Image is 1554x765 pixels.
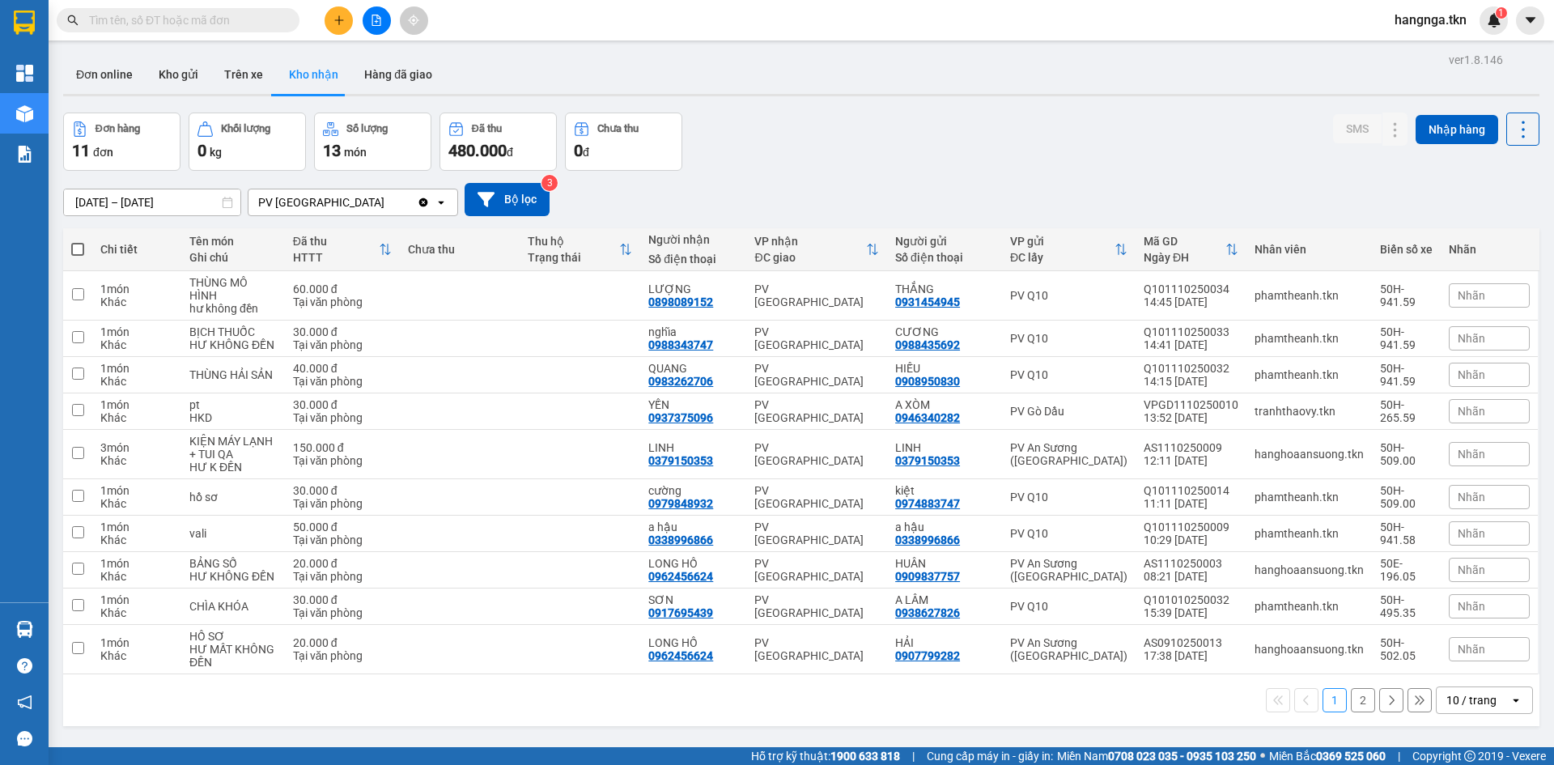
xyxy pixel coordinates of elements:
[189,235,277,248] div: Tên món
[754,251,866,264] div: ĐC giao
[1498,7,1504,19] span: 1
[1255,563,1364,576] div: hanghoaansuong.tkn
[293,521,392,533] div: 50.000 đ
[17,695,32,710] span: notification
[1144,441,1238,454] div: AS1110250009
[648,593,738,606] div: SƠN
[189,398,277,411] div: pt
[648,375,713,388] div: 0983262706
[754,283,879,308] div: PV [GEOGRAPHIC_DATA]
[648,411,713,424] div: 0937375096
[197,141,206,160] span: 0
[1458,405,1485,418] span: Nhãn
[648,521,738,533] div: a hậu
[189,630,277,643] div: HỒ SƠ
[574,141,583,160] span: 0
[96,123,140,134] div: Đơn hàng
[100,283,173,295] div: 1 món
[1144,325,1238,338] div: Q101110250033
[1323,688,1347,712] button: 1
[895,235,994,248] div: Người gửi
[754,398,879,424] div: PV [GEOGRAPHIC_DATA]
[1144,375,1238,388] div: 14:15 [DATE]
[1144,398,1238,411] div: VPGD1110250010
[1255,289,1364,302] div: phamtheanh.tkn
[648,557,738,570] div: LONG HỒ
[1382,10,1480,30] span: hangnga.tkn
[1144,283,1238,295] div: Q101110250034
[221,123,270,134] div: Khối lượng
[895,606,960,619] div: 0938627826
[751,747,900,765] span: Hỗ trợ kỹ thuật:
[189,302,277,315] div: hư không đền
[528,251,619,264] div: Trạng thái
[1255,527,1364,540] div: phamtheanh.tkn
[293,362,392,375] div: 40.000 đ
[323,141,341,160] span: 13
[417,196,430,209] svg: Clear value
[100,325,173,338] div: 1 món
[189,251,277,264] div: Ghi chú
[346,123,388,134] div: Số lượng
[1458,448,1485,461] span: Nhãn
[293,325,392,338] div: 30.000 đ
[100,570,173,583] div: Khác
[211,55,276,94] button: Trên xe
[293,606,392,619] div: Tại văn phòng
[648,454,713,467] div: 0379150353
[754,521,879,546] div: PV [GEOGRAPHIC_DATA]
[408,243,512,256] div: Chưa thu
[465,183,550,216] button: Bộ lọc
[895,283,994,295] div: THẮNG
[1010,235,1115,248] div: VP gửi
[1010,332,1127,345] div: PV Q10
[1380,521,1433,546] div: 50H-941.58
[1002,228,1136,271] th: Toggle SortBy
[1144,636,1238,649] div: AS0910250013
[507,146,513,159] span: đ
[1144,497,1238,510] div: 11:11 [DATE]
[1458,491,1485,504] span: Nhãn
[754,636,879,662] div: PV [GEOGRAPHIC_DATA]
[895,295,960,308] div: 0931454945
[100,243,173,256] div: Chi tiết
[895,649,960,662] div: 0907799282
[1010,491,1127,504] div: PV Q10
[1380,325,1433,351] div: 50H-941.59
[648,441,738,454] div: LINH
[314,113,431,171] button: Số lượng13món
[648,325,738,338] div: nghĩa
[100,557,173,570] div: 1 món
[100,454,173,467] div: Khác
[293,283,392,295] div: 60.000 đ
[895,441,994,454] div: LINH
[1057,747,1256,765] span: Miền Nam
[1108,750,1256,763] strong: 0708 023 035 - 0935 103 250
[1380,593,1433,619] div: 50H-495.35
[1260,753,1265,759] span: ⚪️
[1464,750,1475,762] span: copyright
[293,649,392,662] div: Tại văn phòng
[1010,557,1127,583] div: PV An Sương ([GEOGRAPHIC_DATA])
[100,484,173,497] div: 1 món
[1458,289,1485,302] span: Nhãn
[1509,694,1522,707] svg: open
[520,228,640,271] th: Toggle SortBy
[754,484,879,510] div: PV [GEOGRAPHIC_DATA]
[293,484,392,497] div: 30.000 đ
[1144,606,1238,619] div: 15:39 [DATE]
[648,606,713,619] div: 0917695439
[63,113,180,171] button: Đơn hàng11đơn
[648,484,738,497] div: cường
[648,233,738,246] div: Người nhận
[100,295,173,308] div: Khác
[408,15,419,26] span: aim
[583,146,589,159] span: đ
[17,658,32,674] span: question-circle
[1496,7,1507,19] sup: 1
[1516,6,1544,35] button: caret-down
[1380,484,1433,510] div: 50H-509.00
[648,398,738,411] div: YẾN
[1144,454,1238,467] div: 12:11 [DATE]
[648,283,738,295] div: LƯỢNG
